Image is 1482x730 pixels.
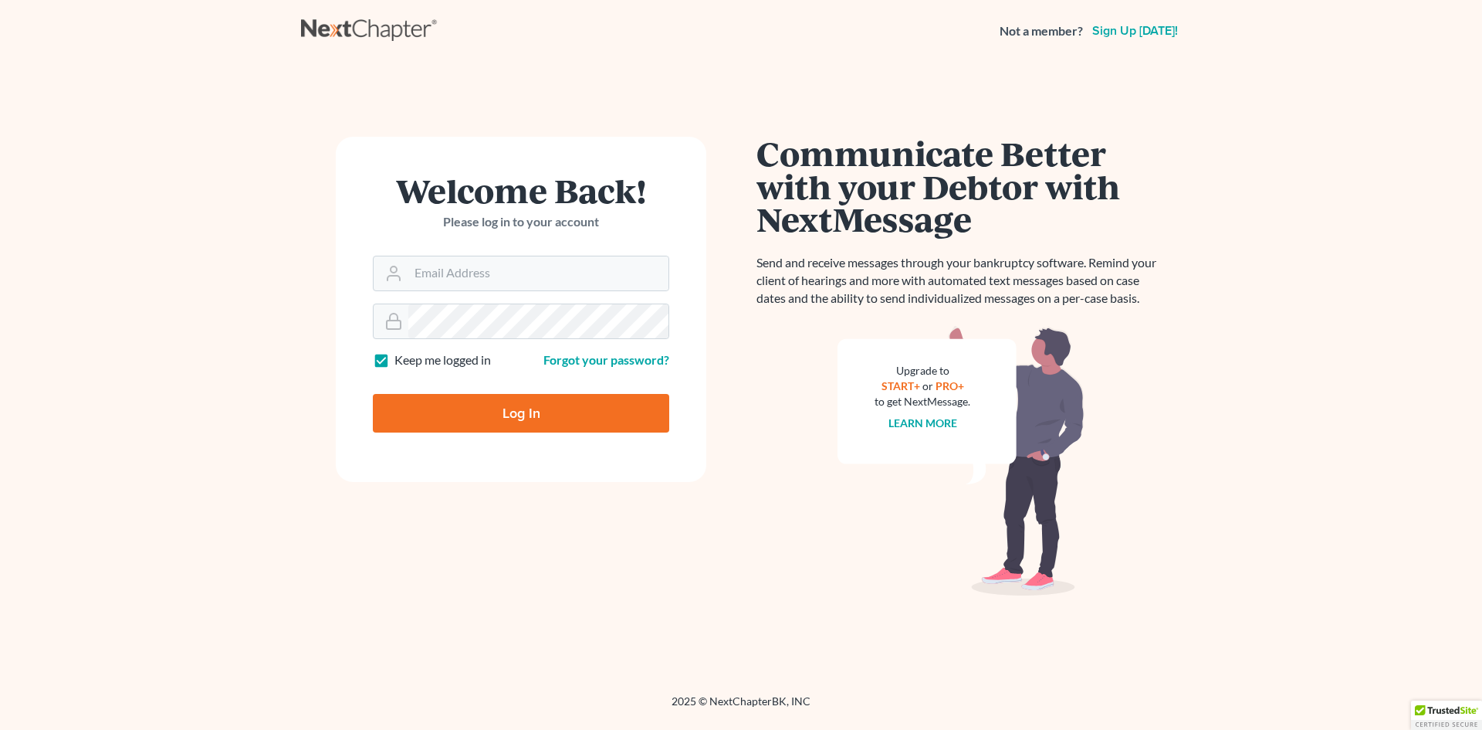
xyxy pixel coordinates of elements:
[1089,25,1181,37] a: Sign up [DATE]!
[756,137,1166,236] h1: Communicate Better with your Debtor with NextMessage
[875,363,970,379] div: Upgrade to
[1000,22,1083,40] strong: Not a member?
[301,694,1181,722] div: 2025 © NextChapterBK, INC
[394,351,491,369] label: Keep me logged in
[888,416,957,430] a: Learn more
[875,394,970,409] div: to get NextMessage.
[373,213,669,231] p: Please log in to your account
[408,256,668,290] input: Email Address
[373,174,669,207] h1: Welcome Back!
[936,379,964,392] a: PRO+
[543,352,669,367] a: Forgot your password?
[837,326,1084,596] img: nextmessage_bg-59042aed3d76b12b5cd301f8e5b87938c9018125f34e5fa2b7a6b67550977c72.svg
[881,379,920,392] a: START+
[756,254,1166,307] p: Send and receive messages through your bankruptcy software. Remind your client of hearings and mo...
[922,379,933,392] span: or
[1411,701,1482,730] div: TrustedSite Certified
[373,394,669,433] input: Log In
